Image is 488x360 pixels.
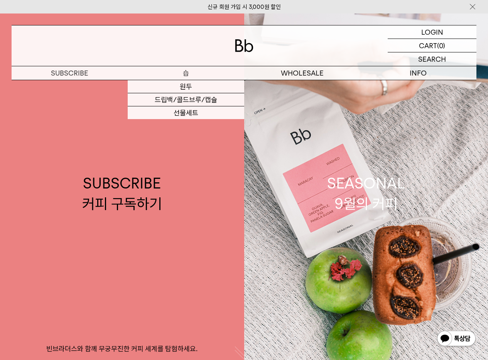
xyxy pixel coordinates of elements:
a: 선물세트 [128,106,244,119]
p: SEARCH [418,52,446,66]
a: SUBSCRIBE [12,66,128,80]
img: 카카오톡 채널 1:1 채팅 버튼 [436,330,476,348]
a: CART (0) [388,39,476,52]
div: SEASONAL 9월의 커피 [327,173,405,214]
p: CART [419,39,437,52]
p: WHOLESALE [244,66,360,80]
div: SUBSCRIBE 커피 구독하기 [82,173,162,214]
p: (0) [437,39,445,52]
a: 신규 회원 가입 시 3,000원 할인 [208,3,281,10]
p: INFO [360,66,476,80]
a: 드립백/콜드브루/캡슐 [128,93,244,106]
p: LOGIN [421,25,443,39]
img: 로고 [235,39,253,52]
a: LOGIN [388,25,476,39]
a: 숍 [128,66,244,80]
a: 원두 [128,80,244,93]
